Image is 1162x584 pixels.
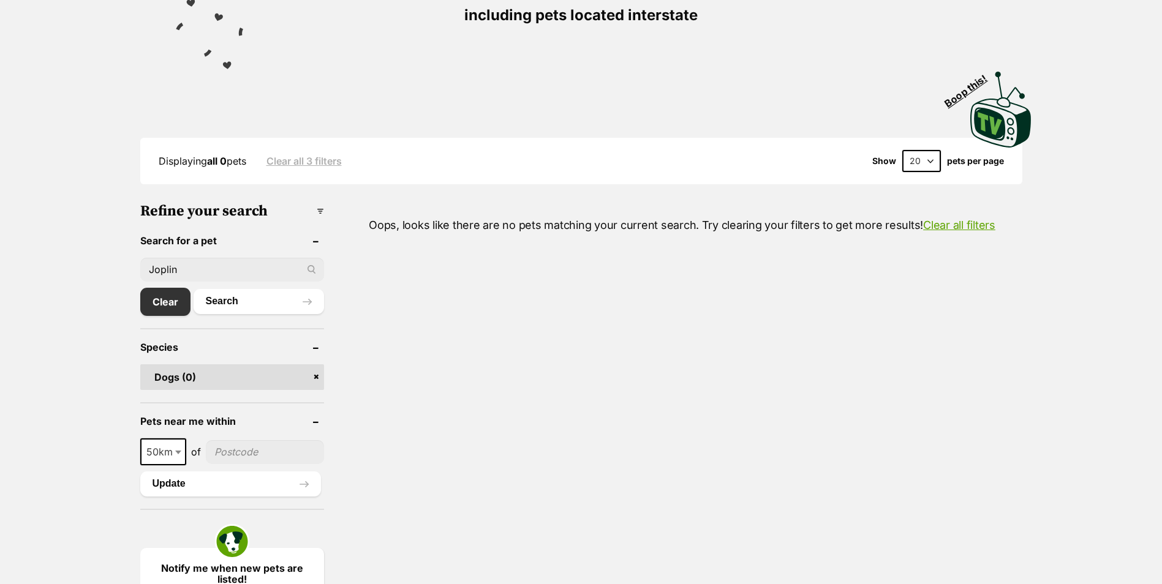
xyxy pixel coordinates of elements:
[140,235,324,246] header: Search for a pet
[923,219,995,231] a: Clear all filters
[191,444,201,459] span: of
[464,6,698,24] span: including pets located interstate
[207,155,227,167] strong: all 0
[140,258,324,281] input: Toby
[872,156,896,166] span: Show
[342,217,1022,233] p: Oops, looks like there are no pets matching your current search. Try clearing your filters to get...
[970,61,1032,150] a: Boop this!
[206,440,324,463] input: postcode
[140,288,191,316] a: Clear
[970,72,1032,148] img: PetRescue TV logo
[140,203,324,220] h3: Refine your search
[942,65,998,109] span: Boop this!
[140,342,324,353] header: Species
[140,364,324,390] a: Dogs (0)
[194,289,324,313] button: Search
[159,155,246,167] span: Displaying pets
[141,443,185,460] span: 50km
[140,438,186,465] span: 50km
[266,155,342,167] a: Clear all 3 filters
[947,156,1004,166] label: pets per page
[140,471,321,496] button: Update
[140,416,324,427] header: Pets near me within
